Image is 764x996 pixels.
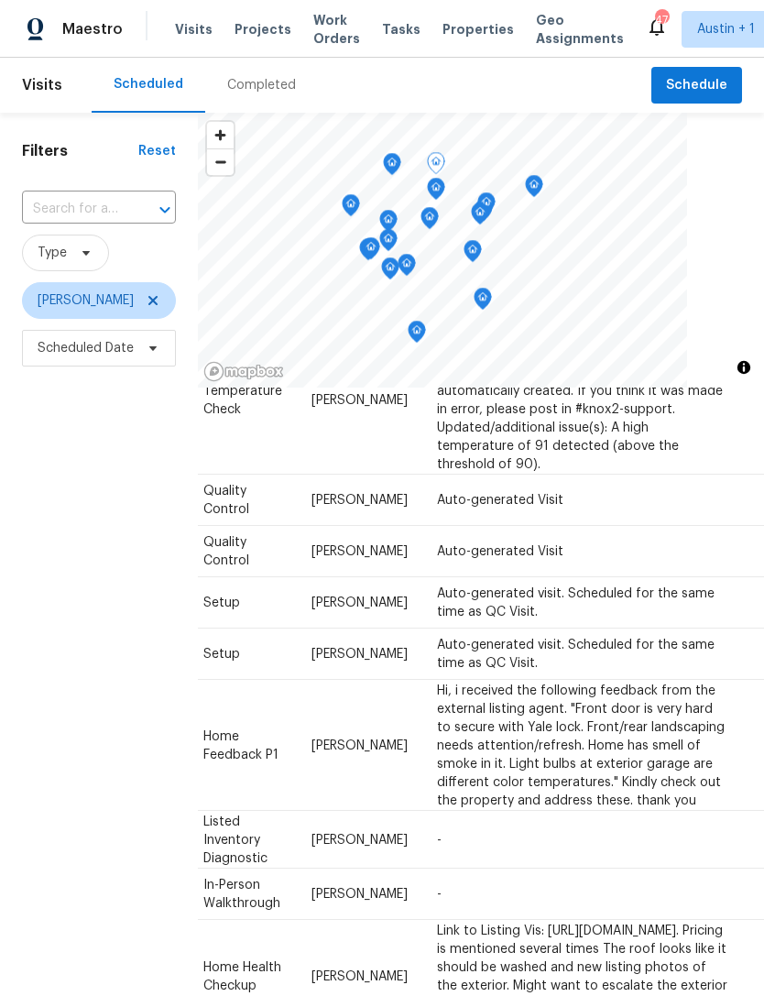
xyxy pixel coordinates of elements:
[311,648,408,661] span: [PERSON_NAME]
[697,20,755,38] span: Austin + 1
[22,65,62,105] span: Visits
[525,175,543,203] div: Map marker
[437,545,563,558] span: Auto-generated Visit
[235,20,291,38] span: Projects
[475,199,493,227] div: Map marker
[203,597,240,609] span: Setup
[114,75,183,93] div: Scheduled
[311,545,408,558] span: [PERSON_NAME]
[427,178,445,206] div: Map marker
[359,238,377,267] div: Map marker
[311,833,408,846] span: [PERSON_NAME]
[437,587,715,618] span: Auto-generated visit. Scheduled for the same time as QC Visit.
[38,339,134,357] span: Scheduled Date
[383,153,401,181] div: Map marker
[477,192,496,221] div: Map marker
[203,729,278,761] span: Home Feedback P1
[379,210,398,238] div: Map marker
[464,240,482,268] div: Map marker
[379,229,398,257] div: Map marker
[655,11,668,29] div: 47
[437,684,725,806] span: Hi, i received the following feedback from the external listing agent. "Front door is very hard t...
[362,237,380,266] div: Map marker
[152,197,178,223] button: Open
[382,23,420,36] span: Tasks
[22,195,125,224] input: Search for an address...
[738,357,749,378] span: Toggle attribution
[207,149,234,175] span: Zoom out
[203,879,280,910] span: In-Person Walkthrough
[175,20,213,38] span: Visits
[311,888,408,901] span: [PERSON_NAME]
[651,67,742,104] button: Schedule
[38,291,134,310] span: [PERSON_NAME]
[733,356,755,378] button: Toggle attribution
[311,597,408,609] span: [PERSON_NAME]
[311,969,408,982] span: [PERSON_NAME]
[427,152,445,181] div: Map marker
[203,815,267,864] span: Listed Inventory Diagnostic
[437,639,715,670] span: Auto-generated visit. Scheduled for the same time as QC Visit.
[203,536,249,567] span: Quality Control
[207,122,234,148] button: Zoom in
[437,833,442,846] span: -
[311,739,408,751] span: [PERSON_NAME]
[203,648,240,661] span: Setup
[22,142,138,160] h1: Filters
[203,485,249,516] span: Quality Control
[203,960,281,991] span: Home Health Checkup
[313,11,360,48] span: Work Orders
[471,202,489,231] div: Map marker
[203,361,284,382] a: Mapbox homepage
[442,20,514,38] span: Properties
[398,254,416,282] div: Map marker
[138,142,176,160] div: Reset
[311,393,408,406] span: [PERSON_NAME]
[474,288,492,316] div: Map marker
[198,113,687,388] canvas: Map
[408,321,426,349] div: Map marker
[437,494,563,507] span: Auto-generated Visit
[38,244,67,262] span: Type
[536,11,624,48] span: Geo Assignments
[311,494,408,507] span: [PERSON_NAME]
[62,20,123,38] span: Maestro
[420,207,439,235] div: Map marker
[666,74,727,97] span: Schedule
[381,257,399,286] div: Map marker
[203,384,282,415] span: Temperature Check
[437,329,725,470] span: A high temperature of 92 detected (above the threshold of 90). Please investigate. SmartRent Unit...
[437,888,442,901] span: -
[207,148,234,175] button: Zoom out
[342,194,360,223] div: Map marker
[227,76,296,94] div: Completed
